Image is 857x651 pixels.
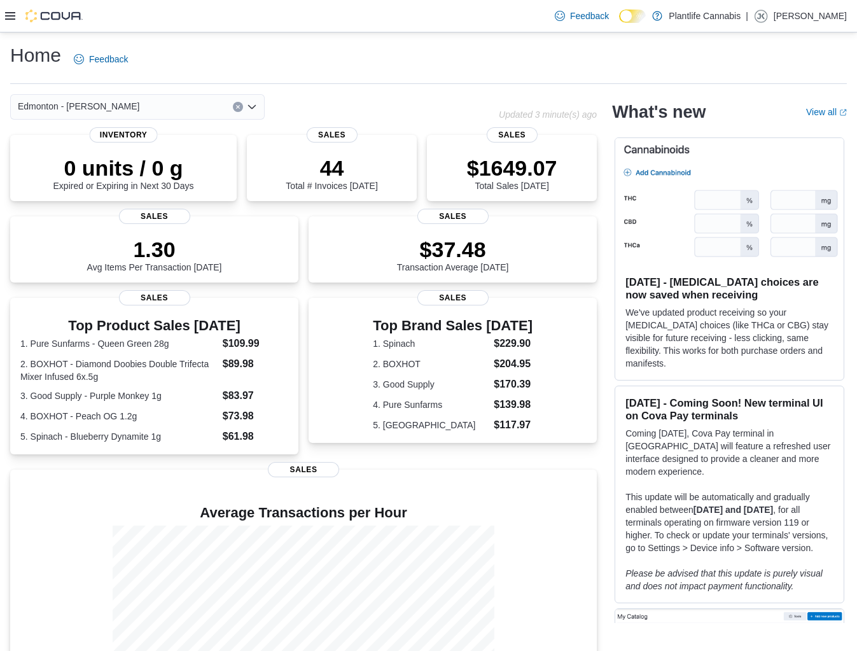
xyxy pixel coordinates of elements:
dd: $89.98 [223,356,288,372]
dt: 1. Pure Sunfarms - Queen Green 28g [20,337,218,350]
input: Dark Mode [619,10,646,23]
span: Dark Mode [619,23,620,24]
dd: $83.97 [223,388,288,403]
h4: Average Transactions per Hour [20,505,587,521]
a: Feedback [69,46,133,72]
h3: [DATE] - Coming Soon! New terminal UI on Cova Pay terminals [625,396,833,422]
dt: 4. BOXHOT - Peach OG 1.2g [20,410,218,423]
span: Sales [487,127,538,143]
dd: $73.98 [223,409,288,424]
dd: $170.39 [494,377,533,392]
dd: $61.98 [223,429,288,444]
dt: 5. [GEOGRAPHIC_DATA] [373,419,489,431]
span: Sales [119,290,190,305]
p: Plantlife Cannabis [669,8,741,24]
em: Please be advised that this update is purely visual and does not impact payment functionality. [625,568,823,591]
dd: $109.99 [223,336,288,351]
span: Sales [417,290,489,305]
span: Feedback [89,53,128,66]
img: Cova [25,10,83,22]
p: $1649.07 [467,155,557,181]
strong: [DATE] and [DATE] [693,505,773,515]
dd: $204.95 [494,356,533,372]
p: | [746,8,748,24]
h3: Top Product Sales [DATE] [20,318,288,333]
button: Clear input [233,102,243,112]
h3: [DATE] - [MEDICAL_DATA] choices are now saved when receiving [625,276,833,301]
span: Edmonton - [PERSON_NAME] [18,99,139,114]
dt: 5. Spinach - Blueberry Dynamite 1g [20,430,218,443]
span: Sales [119,209,190,224]
dt: 3. Good Supply - Purple Monkey 1g [20,389,218,402]
button: Open list of options [247,102,257,112]
dt: 2. BOXHOT - Diamond Doobies Double Trifecta Mixer Infused 6x.5g [20,358,218,383]
p: We've updated product receiving so your [MEDICAL_DATA] choices (like THCa or CBG) stay visible fo... [625,306,833,370]
span: Sales [268,462,339,477]
a: Feedback [550,3,614,29]
p: [PERSON_NAME] [774,8,847,24]
div: Expired or Expiring in Next 30 Days [53,155,194,191]
dt: 2. BOXHOT [373,358,489,370]
p: Coming [DATE], Cova Pay terminal in [GEOGRAPHIC_DATA] will feature a refreshed user interface des... [625,427,833,478]
dt: 1. Spinach [373,337,489,350]
div: Total # Invoices [DATE] [286,155,377,191]
p: Updated 3 minute(s) ago [499,109,597,120]
h1: Home [10,43,61,68]
span: Feedback [570,10,609,22]
dd: $229.90 [494,336,533,351]
span: Inventory [90,127,158,143]
dd: $139.98 [494,397,533,412]
p: 1.30 [87,237,222,262]
h2: What's new [612,102,706,122]
svg: External link [839,109,847,116]
dd: $117.97 [494,417,533,433]
dt: 3. Good Supply [373,378,489,391]
dt: 4. Pure Sunfarms [373,398,489,411]
div: Avg Items Per Transaction [DATE] [87,237,222,272]
p: This update will be automatically and gradually enabled between , for all terminals operating on ... [625,491,833,554]
span: Sales [307,127,358,143]
div: Transaction Average [DATE] [397,237,509,272]
p: 0 units / 0 g [53,155,194,181]
h3: Top Brand Sales [DATE] [373,318,533,333]
p: 44 [286,155,377,181]
p: $37.48 [397,237,509,262]
span: Sales [417,209,489,224]
a: View allExternal link [806,107,847,117]
div: Total Sales [DATE] [467,155,557,191]
div: Jesslyn Kuemper [753,8,769,24]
